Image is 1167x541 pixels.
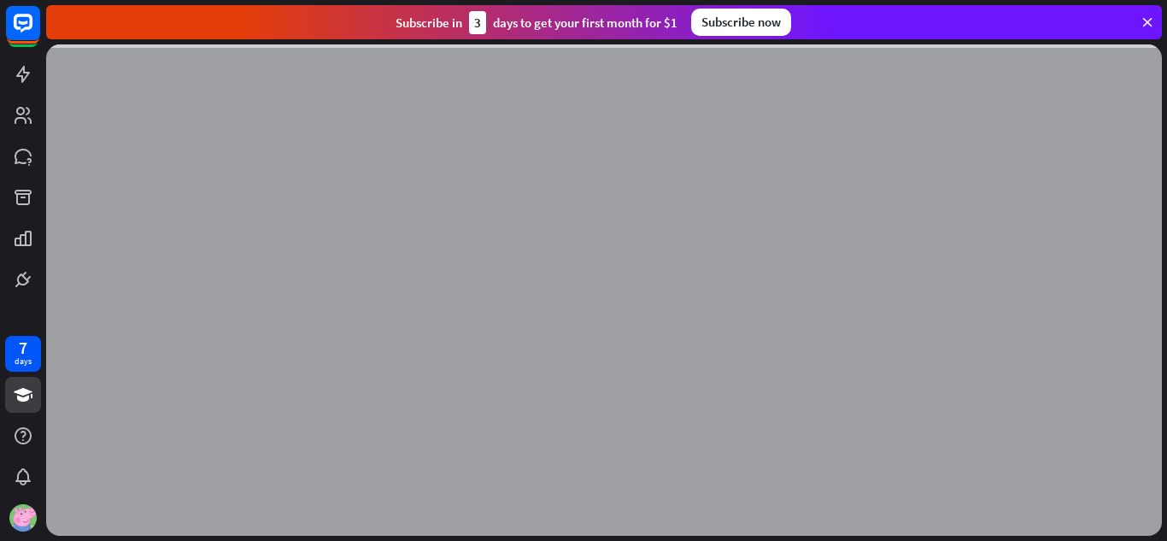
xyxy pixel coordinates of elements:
div: 7 [19,340,27,356]
div: 3 [469,11,486,34]
a: 7 days [5,336,41,372]
div: Subscribe in days to get your first month for $1 [396,11,677,34]
div: days [15,356,32,368]
div: Subscribe now [691,9,791,36]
